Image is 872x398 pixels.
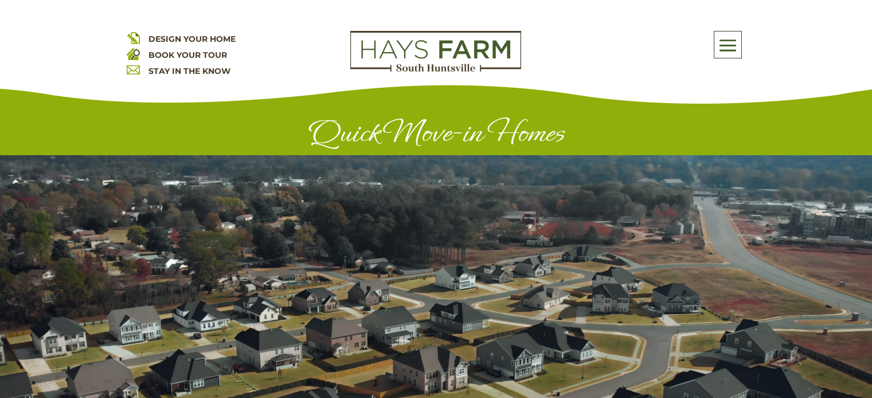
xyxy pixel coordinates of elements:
img: book your home tour [127,47,140,60]
a: hays farm homes huntsville development [350,64,521,74]
a: BOOK YOUR TOUR [148,50,227,60]
img: Logo [350,31,521,72]
a: STAY IN THE KNOW [148,66,230,76]
h1: Quick Move-in Homes [127,116,746,155]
